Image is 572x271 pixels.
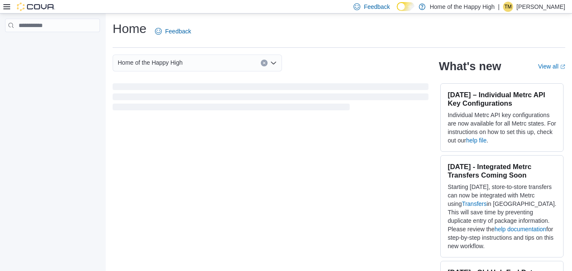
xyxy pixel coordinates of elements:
[165,27,191,36] span: Feedback
[113,85,428,112] span: Loading
[270,60,277,66] button: Open list of options
[364,3,390,11] span: Feedback
[113,20,146,37] h1: Home
[466,137,486,144] a: help file
[430,2,495,12] p: Home of the Happy High
[495,226,546,233] a: help documentation
[118,57,182,68] span: Home of the Happy High
[498,2,500,12] p: |
[261,60,268,66] button: Clear input
[560,64,565,69] svg: External link
[17,3,55,11] img: Cova
[448,162,556,179] h3: [DATE] - Integrated Metrc Transfers Coming Soon
[152,23,194,40] a: Feedback
[439,60,501,73] h2: What's new
[503,2,513,12] div: Tristen Mueller
[5,34,100,54] nav: Complex example
[462,200,487,207] a: Transfers
[448,90,556,107] h3: [DATE] – Individual Metrc API Key Configurations
[448,183,556,250] p: Starting [DATE], store-to-store transfers can now be integrated with Metrc using in [GEOGRAPHIC_D...
[517,2,565,12] p: [PERSON_NAME]
[448,111,556,145] p: Individual Metrc API key configurations are now available for all Metrc states. For instructions ...
[504,2,511,12] span: TM
[397,2,414,11] input: Dark Mode
[538,63,565,70] a: View allExternal link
